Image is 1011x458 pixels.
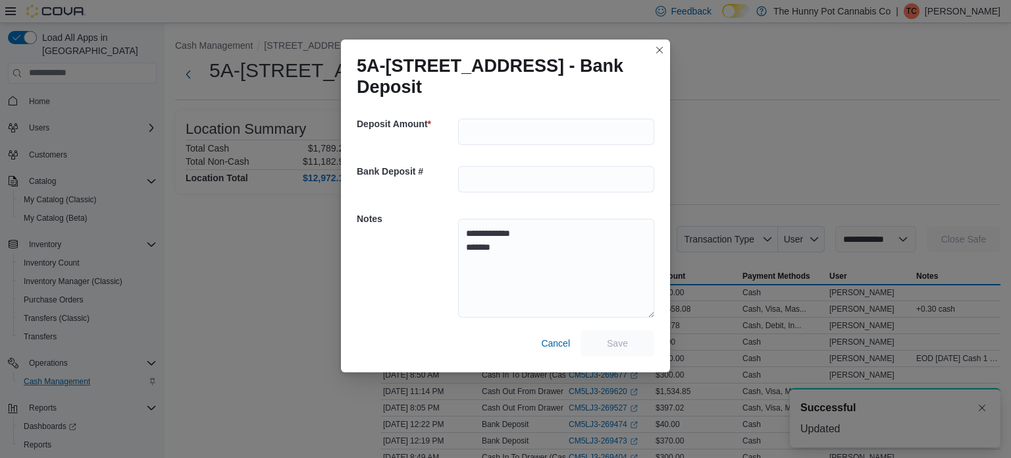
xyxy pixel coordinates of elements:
h5: Deposit Amount [357,111,455,137]
h1: 5A-[STREET_ADDRESS] - Bank Deposit [357,55,644,98]
h5: Notes [357,206,455,232]
span: Cancel [541,337,570,350]
button: Save [581,330,654,357]
button: Cancel [536,330,575,357]
h5: Bank Deposit # [357,158,455,185]
span: Save [607,337,628,350]
button: Closes this modal window [652,42,667,58]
